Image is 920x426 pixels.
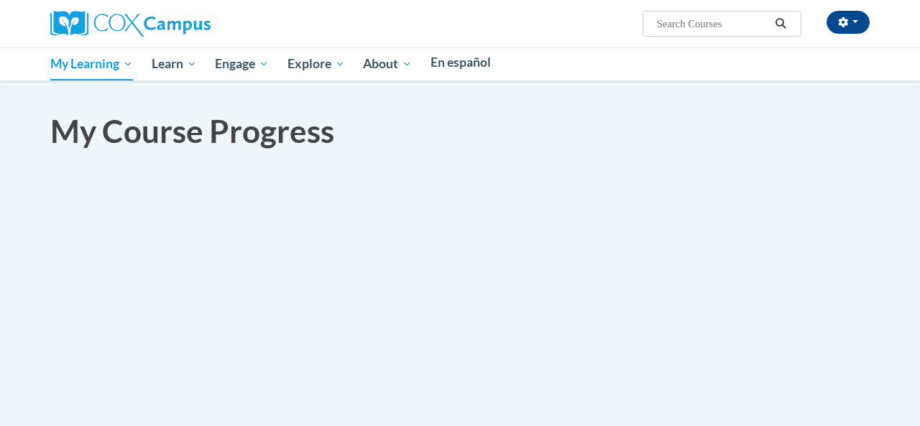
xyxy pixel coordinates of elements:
i:  [775,19,788,29]
span: About [363,55,412,73]
button: Search [770,15,792,32]
a: Engage [206,47,278,80]
span: My Course Progress [50,112,334,149]
input: Search Courses [655,15,770,32]
a: Learn [142,47,206,80]
button: Account Settings [827,11,870,34]
span: En español [431,55,491,70]
a: My Learning [41,47,142,80]
div: Main menu [40,47,880,80]
span: My Learning [50,55,133,73]
a: En español [421,47,500,78]
a: Explore [278,47,354,80]
span: Engage [215,55,269,73]
span: Explore [287,55,345,73]
a: About [354,47,422,80]
span: Learn [152,55,197,73]
img: Cox Campus [50,11,211,37]
a: Cox Campus [50,17,211,29]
